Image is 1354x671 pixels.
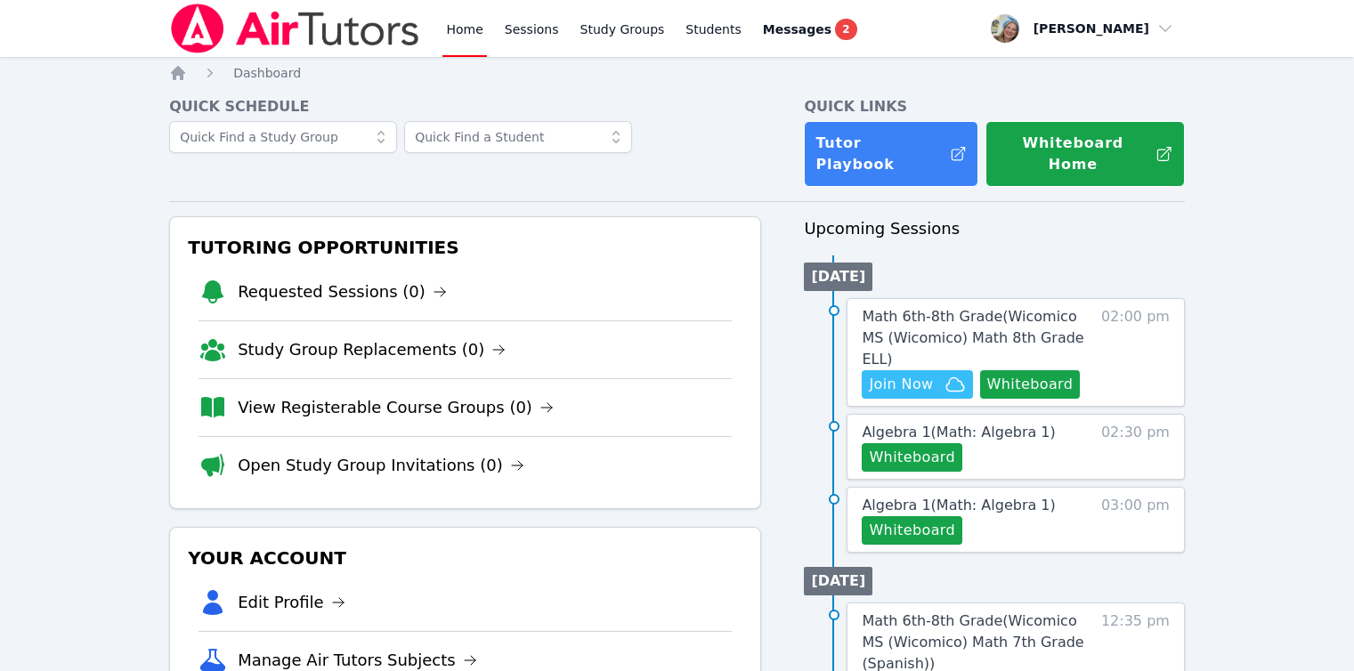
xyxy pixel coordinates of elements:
h4: Quick Links [804,96,1185,117]
li: [DATE] [804,263,872,291]
span: Dashboard [233,66,301,80]
nav: Breadcrumb [169,64,1185,82]
span: Messages [763,20,831,38]
button: Whiteboard [862,443,962,472]
a: Dashboard [233,64,301,82]
button: Whiteboard [862,516,962,545]
span: Algebra 1 ( Math: Algebra 1 ) [862,497,1055,513]
span: Math 6th-8th Grade ( Wicomico MS (Wicomico) Math 8th Grade ELL ) [862,308,1083,368]
a: Study Group Replacements (0) [238,337,506,362]
span: 2 [835,19,856,40]
span: 02:00 pm [1101,306,1170,399]
a: Algebra 1(Math: Algebra 1) [862,422,1055,443]
a: Algebra 1(Math: Algebra 1) [862,495,1055,516]
span: Join Now [869,374,933,395]
h3: Tutoring Opportunities [184,231,746,263]
button: Whiteboard [980,370,1081,399]
button: Join Now [862,370,972,399]
input: Quick Find a Study Group [169,121,397,153]
span: Algebra 1 ( Math: Algebra 1 ) [862,424,1055,441]
input: Quick Find a Student [404,121,632,153]
h4: Quick Schedule [169,96,761,117]
li: [DATE] [804,567,872,595]
a: View Registerable Course Groups (0) [238,395,554,420]
a: Requested Sessions (0) [238,279,447,304]
img: Air Tutors [169,4,421,53]
a: Math 6th-8th Grade(Wicomico MS (Wicomico) Math 8th Grade ELL) [862,306,1092,370]
span: 02:30 pm [1101,422,1170,472]
h3: Upcoming Sessions [804,216,1185,241]
h3: Your Account [184,542,746,574]
a: Edit Profile [238,590,345,615]
a: Open Study Group Invitations (0) [238,453,524,478]
span: 03:00 pm [1101,495,1170,545]
button: Whiteboard Home [985,121,1185,187]
a: Tutor Playbook [804,121,978,187]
